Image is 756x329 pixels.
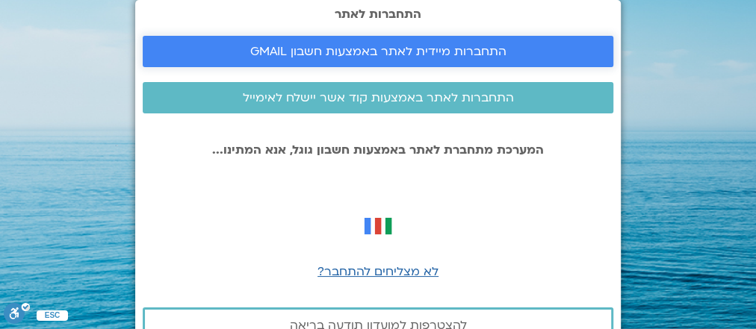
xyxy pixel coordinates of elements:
[143,36,613,67] a: התחברות מיידית לאתר באמצעות חשבון GMAIL
[243,91,514,104] span: התחברות לאתר באמצעות קוד אשר יישלח לאימייל
[250,45,506,58] span: התחברות מיידית לאתר באמצעות חשבון GMAIL
[317,263,439,280] a: לא מצליחים להתחבר?
[143,143,613,157] p: המערכת מתחברת לאתר באמצעות חשבון גוגל, אנא המתינו...
[143,7,613,21] h2: התחברות לאתר
[143,82,613,113] a: התחברות לאתר באמצעות קוד אשר יישלח לאימייל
